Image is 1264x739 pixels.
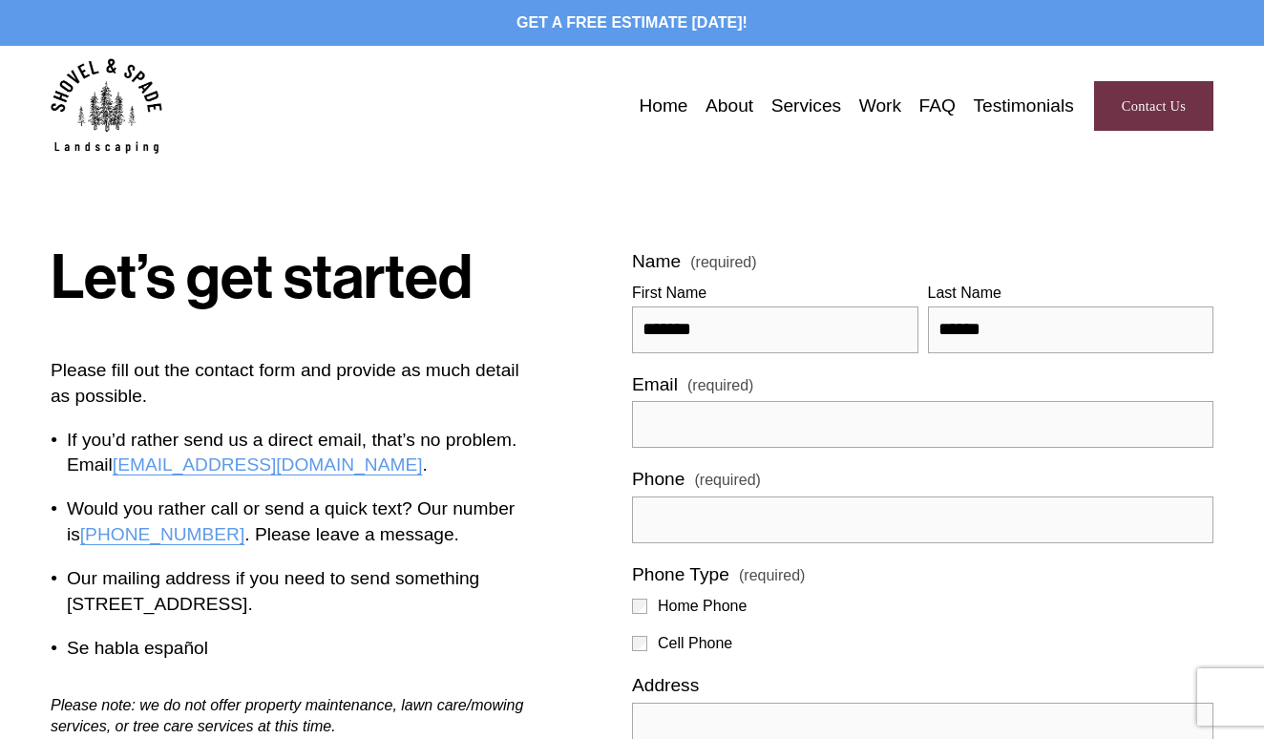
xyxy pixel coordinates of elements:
div: First Name [632,283,918,306]
img: Shovel &amp; Spade Landscaping [51,58,162,154]
a: FAQ [919,92,956,121]
span: Home Phone [658,596,747,617]
span: Cell Phone [658,633,732,654]
p: If you’d rather send us a direct email, that’s no problem. Email . [67,428,536,479]
span: Phone Type [632,562,729,588]
em: Please note: we do not offer property maintenance, lawn care/mowing services, or tree care servic... [51,697,528,734]
span: Phone [632,467,685,493]
input: Home Phone [632,599,647,614]
p: Se habla español [67,636,536,662]
a: Testimonials [973,92,1073,121]
a: Contact Us [1094,81,1213,131]
a: [EMAIL_ADDRESS][DOMAIN_NAME] [113,454,423,475]
p: Our mailing address if you need to send something [STREET_ADDRESS]. [67,566,536,618]
span: (required) [687,375,753,396]
a: [PHONE_NUMBER] [80,524,244,544]
h1: Let’s get started [51,249,536,308]
a: Services [771,92,841,121]
p: Please fill out the contact form and provide as much detail as possible. [51,358,536,410]
p: Would you rather call or send a quick text? Our number is . Please leave a message. [67,496,536,548]
div: Last Name [928,283,1214,306]
span: (required) [695,473,761,488]
a: About [706,92,753,121]
span: Name [632,249,681,275]
span: Address [632,673,699,699]
span: (required) [690,255,756,270]
a: Home [639,92,687,121]
a: Work [859,92,901,121]
span: Email [632,372,678,398]
span: (required) [739,565,805,586]
input: Cell Phone [632,636,647,651]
